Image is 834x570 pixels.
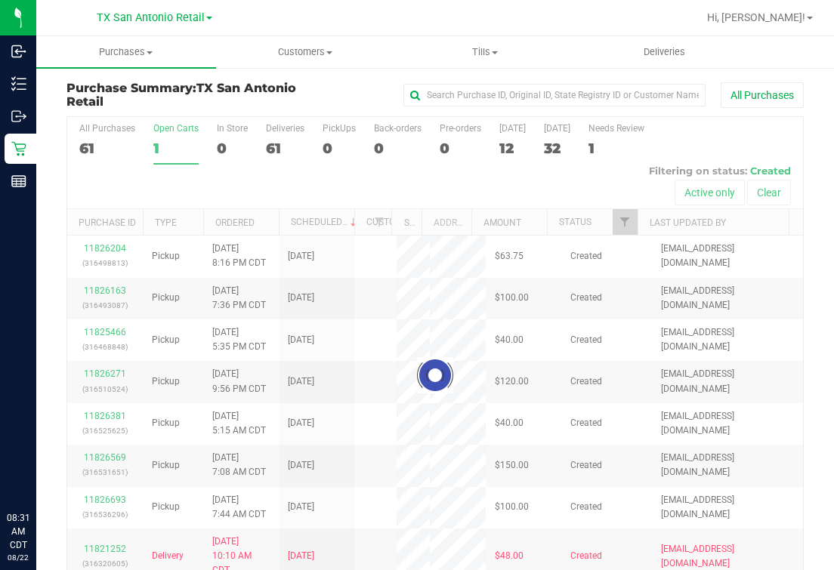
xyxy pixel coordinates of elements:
span: TX San Antonio Retail [97,11,205,24]
p: 08/22 [7,552,29,563]
span: Deliveries [623,45,706,59]
inline-svg: Retail [11,141,26,156]
iframe: Resource center [15,449,60,495]
a: Purchases [36,36,216,68]
a: Tills [395,36,575,68]
span: Hi, [PERSON_NAME]! [707,11,805,23]
inline-svg: Inbound [11,44,26,59]
span: Tills [396,45,574,59]
button: All Purchases [721,82,804,108]
input: Search Purchase ID, Original ID, State Registry ID or Customer Name... [403,84,706,106]
span: TX San Antonio Retail [66,81,296,109]
inline-svg: Outbound [11,109,26,124]
span: Customers [217,45,395,59]
h3: Purchase Summary: [66,82,312,108]
p: 08:31 AM CDT [7,511,29,552]
inline-svg: Inventory [11,76,26,91]
inline-svg: Reports [11,174,26,189]
a: Deliveries [575,36,755,68]
a: Customers [216,36,396,68]
span: Purchases [36,45,216,59]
